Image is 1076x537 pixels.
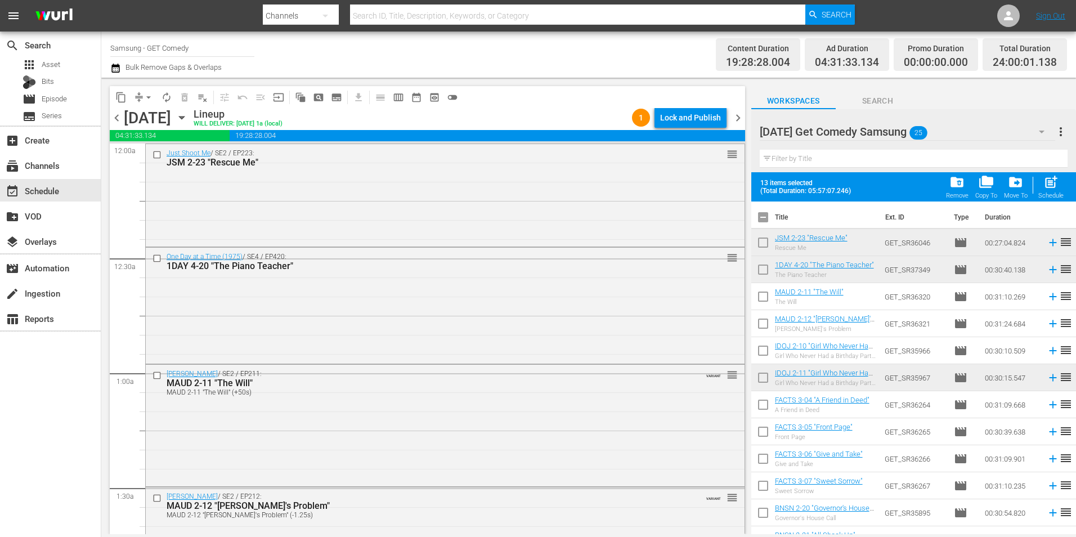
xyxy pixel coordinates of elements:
[775,396,869,404] a: FACTS 3-04 "A Friend in Deed"
[878,202,947,233] th: Ext. ID
[447,92,458,103] span: toggle_off
[1059,343,1073,357] span: reorder
[975,192,997,199] div: Copy To
[1047,290,1059,303] svg: Add to Schedule
[943,171,972,203] span: Remove Item From Workspace
[6,39,19,52] span: search
[880,337,949,364] td: GET_SR35966
[42,76,54,87] span: Bits
[946,192,969,199] div: Remove
[167,157,682,168] div: JSM 2-23 "Rescue Me"
[167,261,682,271] div: 1DAY 4-20 "The Piano Teacher"
[6,262,19,275] span: movie_filter
[954,425,967,438] span: Episode
[1047,317,1059,330] svg: Add to Schedule
[775,244,848,252] div: Rescue Me
[972,171,1001,203] span: Copy Item To Workspace
[6,210,19,223] span: VOD
[775,271,874,279] div: The Piano Teacher
[252,88,270,106] span: Fill episodes with ad slates
[212,86,234,108] span: Customize Events
[1008,174,1023,190] span: drive_file_move
[1059,370,1073,384] span: reorder
[980,445,1042,472] td: 00:31:09.901
[1001,171,1031,203] span: Move Item To Workspace
[310,88,328,106] span: Create Search Block
[904,56,968,69] span: 00:00:00.000
[6,134,19,147] span: add_box
[980,310,1042,337] td: 00:31:24.684
[727,252,738,263] button: reorder
[313,92,324,103] span: pageview_outlined
[167,500,682,511] div: MAUD 2-12 "[PERSON_NAME]'s Problem"
[815,56,879,69] span: 04:31:33.134
[42,93,67,105] span: Episode
[124,109,171,127] div: [DATE]
[880,391,949,418] td: GET_SR36264
[6,287,19,301] span: Ingestion
[23,75,36,89] div: Bits
[654,108,727,128] button: Lock and Publish
[943,171,972,203] button: Remove
[954,398,967,411] span: Episode
[978,202,1046,233] th: Duration
[115,92,127,103] span: content_copy
[775,369,873,386] a: IDOJ 2-11 "Girl Who Never Had a Birthday Party: Part 2"
[367,86,389,108] span: Day Calendar View
[167,149,682,168] div: / SE2 / EP223:
[389,88,407,106] span: Week Calendar View
[328,88,346,106] span: Create Series Block
[880,283,949,310] td: GET_SR36320
[167,378,682,388] div: MAUD 2-11 "The Will"
[23,110,36,123] span: subtitles
[805,5,855,25] button: Search
[775,433,853,441] div: Front Page
[1047,426,1059,438] svg: Add to Schedule
[1054,118,1068,145] button: more_vert
[980,283,1042,310] td: 00:31:10.269
[110,130,230,141] span: 04:31:33.134
[1047,344,1059,357] svg: Add to Schedule
[1035,171,1067,203] span: Add to Schedule
[993,41,1057,56] div: Total Duration
[760,116,1055,147] div: [DATE] Get Comedy Samsung
[904,41,968,56] div: Promo Duration
[194,88,212,106] span: Clear Lineup
[726,56,790,69] span: 19:28:28.004
[880,364,949,391] td: GET_SR35967
[167,370,682,396] div: / SE2 / EP211:
[726,41,790,56] div: Content Duration
[1004,192,1028,199] div: Move To
[972,171,1001,203] button: Copy To
[6,235,19,249] span: layers
[1047,480,1059,492] svg: Add to Schedule
[949,174,965,190] span: folder_delete
[760,187,856,195] span: (Total Duration: 05:57:07.246)
[954,479,967,493] span: Episode
[1059,316,1073,330] span: reorder
[1059,478,1073,492] span: reorder
[980,256,1042,283] td: 00:30:40.138
[176,88,194,106] span: Select an event to delete
[425,88,443,106] span: View Backup
[167,511,682,519] div: MAUD 2-12 "[PERSON_NAME]'s Problem" (-1.25s)
[836,94,920,108] span: Search
[133,92,145,103] span: compress
[775,450,863,458] a: FACTS 3-06 "Give and Take"
[1059,289,1073,303] span: reorder
[954,506,967,520] span: Episode
[1059,451,1073,465] span: reorder
[979,174,994,190] span: folder_copy
[288,86,310,108] span: Refresh All Search Blocks
[6,312,19,326] span: Reports
[443,88,461,106] span: 24 hours Lineup View is OFF
[880,256,949,283] td: GET_SR37349
[1059,235,1073,249] span: reorder
[993,56,1057,69] span: 24:00:01.138
[980,337,1042,364] td: 00:30:10.509
[954,371,967,384] span: Episode
[954,344,967,357] span: Episode
[775,298,844,306] div: The Will
[7,9,20,23] span: menu
[909,121,927,145] span: 25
